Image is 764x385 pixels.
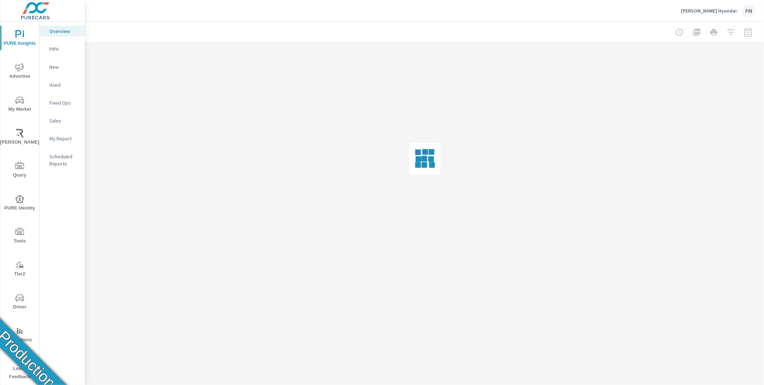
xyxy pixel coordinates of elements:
span: Advertise [3,63,37,81]
span: My Market [3,96,37,114]
p: Sales [49,117,79,124]
p: Scheduled Reports [49,153,79,167]
div: PIPA [39,44,85,54]
div: nav menu [0,21,39,384]
span: [PERSON_NAME] [3,129,37,146]
span: Query [3,162,37,179]
div: Fixed Ops [39,97,85,108]
span: PURE Insights [3,30,37,48]
span: Tier2 [3,261,37,278]
div: Overview [39,26,85,37]
div: New [39,62,85,72]
span: Operations [3,327,37,344]
p: Used [49,81,79,88]
p: PIPA [49,45,79,53]
span: Driver [3,294,37,311]
p: Fixed Ops [49,99,79,106]
div: Sales [39,115,85,126]
div: FM [743,4,755,17]
span: Tools [3,228,37,245]
p: [PERSON_NAME] Hyundai [681,8,737,14]
p: Overview [49,28,79,35]
span: Leave Feedback [3,355,37,381]
div: Used [39,80,85,90]
div: Scheduled Reports [39,151,85,169]
div: My Report [39,133,85,144]
p: New [49,63,79,71]
span: PURE Identity [3,195,37,212]
p: My Report [49,135,79,142]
